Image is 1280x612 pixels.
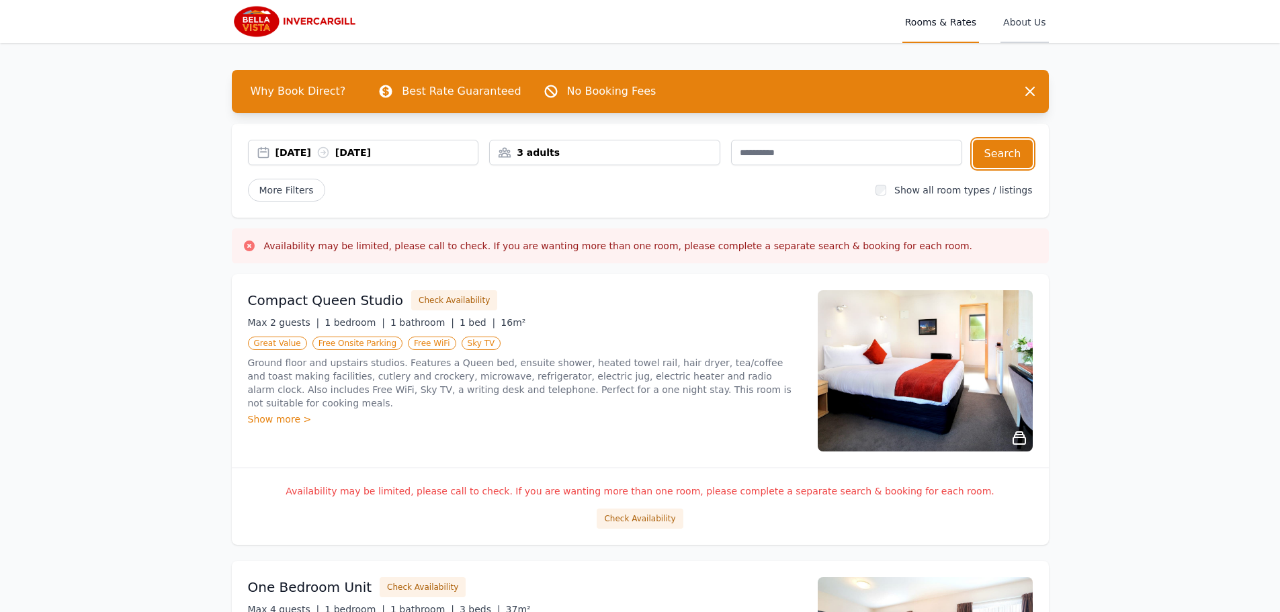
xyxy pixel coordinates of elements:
[275,146,478,159] div: [DATE] [DATE]
[380,577,466,597] button: Check Availability
[248,356,802,410] p: Ground floor and upstairs studios. Features a Queen bed, ensuite shower, heated towel rail, hair ...
[973,140,1033,168] button: Search
[248,337,307,350] span: Great Value
[408,337,456,350] span: Free WiFi
[325,317,385,328] span: 1 bedroom |
[248,291,404,310] h3: Compact Queen Studio
[390,317,454,328] span: 1 bathroom |
[240,78,357,105] span: Why Book Direct?
[567,83,656,99] p: No Booking Fees
[501,317,525,328] span: 16m²
[597,509,683,529] button: Check Availability
[411,290,497,310] button: Check Availability
[232,5,361,38] img: Bella Vista Invercargill
[490,146,720,159] div: 3 adults
[462,337,501,350] span: Sky TV
[460,317,495,328] span: 1 bed |
[248,179,325,202] span: More Filters
[248,578,372,597] h3: One Bedroom Unit
[402,83,521,99] p: Best Rate Guaranteed
[264,239,973,253] h3: Availability may be limited, please call to check. If you are wanting more than one room, please ...
[248,317,320,328] span: Max 2 guests |
[248,412,802,426] div: Show more >
[312,337,402,350] span: Free Onsite Parking
[248,484,1033,498] p: Availability may be limited, please call to check. If you are wanting more than one room, please ...
[894,185,1032,195] label: Show all room types / listings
